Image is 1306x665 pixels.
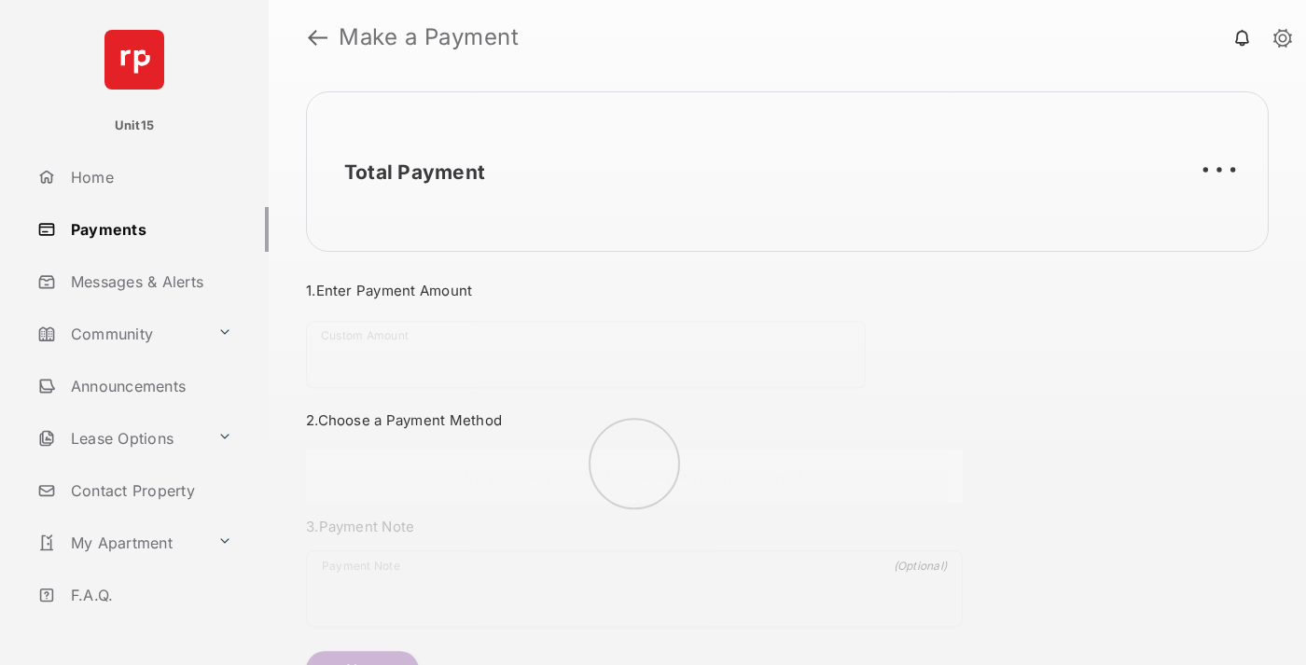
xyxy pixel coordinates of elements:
[306,411,963,429] h3: 2. Choose a Payment Method
[339,26,519,48] strong: Make a Payment
[30,259,269,304] a: Messages & Alerts
[30,155,269,200] a: Home
[104,30,164,90] img: svg+xml;base64,PHN2ZyB4bWxucz0iaHR0cDovL3d3dy53My5vcmcvMjAwMC9zdmciIHdpZHRoPSI2NCIgaGVpZ2h0PSI2NC...
[115,117,155,135] p: Unit15
[306,518,963,535] h3: 3. Payment Note
[30,312,210,356] a: Community
[344,160,485,184] h2: Total Payment
[30,520,210,565] a: My Apartment
[306,282,963,299] h3: 1. Enter Payment Amount
[30,468,269,513] a: Contact Property
[30,207,269,252] a: Payments
[30,416,210,461] a: Lease Options
[30,364,269,409] a: Announcements
[30,573,269,617] a: F.A.Q.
